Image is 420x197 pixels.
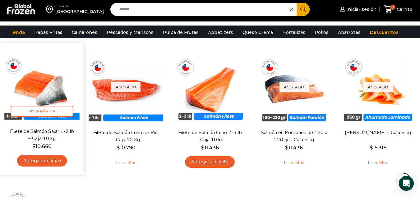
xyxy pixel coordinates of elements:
img: address-field-icon.svg [46,4,55,15]
a: Queso Crema [239,26,276,38]
span: 0 [390,5,395,10]
p: Agotado [111,82,141,92]
a: Papas Fritas [31,26,66,38]
a: Filete de Salmón Coho sin Piel – Caja 10 Kg [92,129,159,143]
span: $ [201,145,204,151]
a: Leé más sobre “Filete de Salmón Coho sin Piel – Caja 10 Kg” [106,156,146,169]
a: Descuentos [367,26,402,38]
a: Agregar al carrito: “Filete de Salmón Salar 1-2 lb – Caja 10 kg” [17,155,67,167]
bdi: 11.436 [285,145,303,151]
span: Carrito [395,6,412,12]
span: Vista Rápida [11,106,73,117]
bdi: 11.436 [201,145,219,151]
p: Agotado [279,82,309,92]
a: Filete de Salmón Salar 1-2 lb – Caja 10 kg [8,128,76,143]
a: Iniciar sesión [339,3,376,16]
a: Pollos [312,26,332,38]
a: Leé más sobre “Salmón Ahumado Laminado - Caja 5 kg” [358,156,398,169]
span: $ [285,145,288,151]
span: $ [117,145,120,151]
a: Tienda [5,26,28,38]
a: Filete de Salmón Coho 2-3 lb – Caja 10 kg [176,129,243,143]
a: Camarones [69,26,100,38]
span: Iniciar sesión [345,6,376,12]
bdi: 10.660 [32,143,51,149]
a: [PERSON_NAME] – Caja 5 kg [344,129,412,136]
a: Leé más sobre “Salmón en Porciones de 180 a 220 gr - Caja 5 kg” [274,156,314,169]
span: $ [370,145,373,151]
a: Abarrotes [335,26,364,38]
a: Pulpa de Frutas [160,26,202,38]
bdi: 10.790 [117,145,136,151]
div: Open Intercom Messenger [399,176,414,191]
a: Appetizers [205,26,236,38]
a: Hortalizas [279,26,308,38]
span: $ [32,143,35,149]
button: Search button [297,3,310,16]
a: Pescados y Mariscos [104,26,157,38]
bdi: 15.316 [370,145,386,151]
div: [GEOGRAPHIC_DATA] [55,8,104,15]
p: Agotado [363,82,393,92]
a: Salmón en Porciones de 180 a 220 gr – Caja 5 kg [261,129,328,143]
div: Enviar a [55,4,104,8]
a: 0 Carrito [383,2,414,16]
a: Agregar al carrito: “Filete de Salmón Coho 2-3 lb - Caja 10 kg” [185,156,235,168]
